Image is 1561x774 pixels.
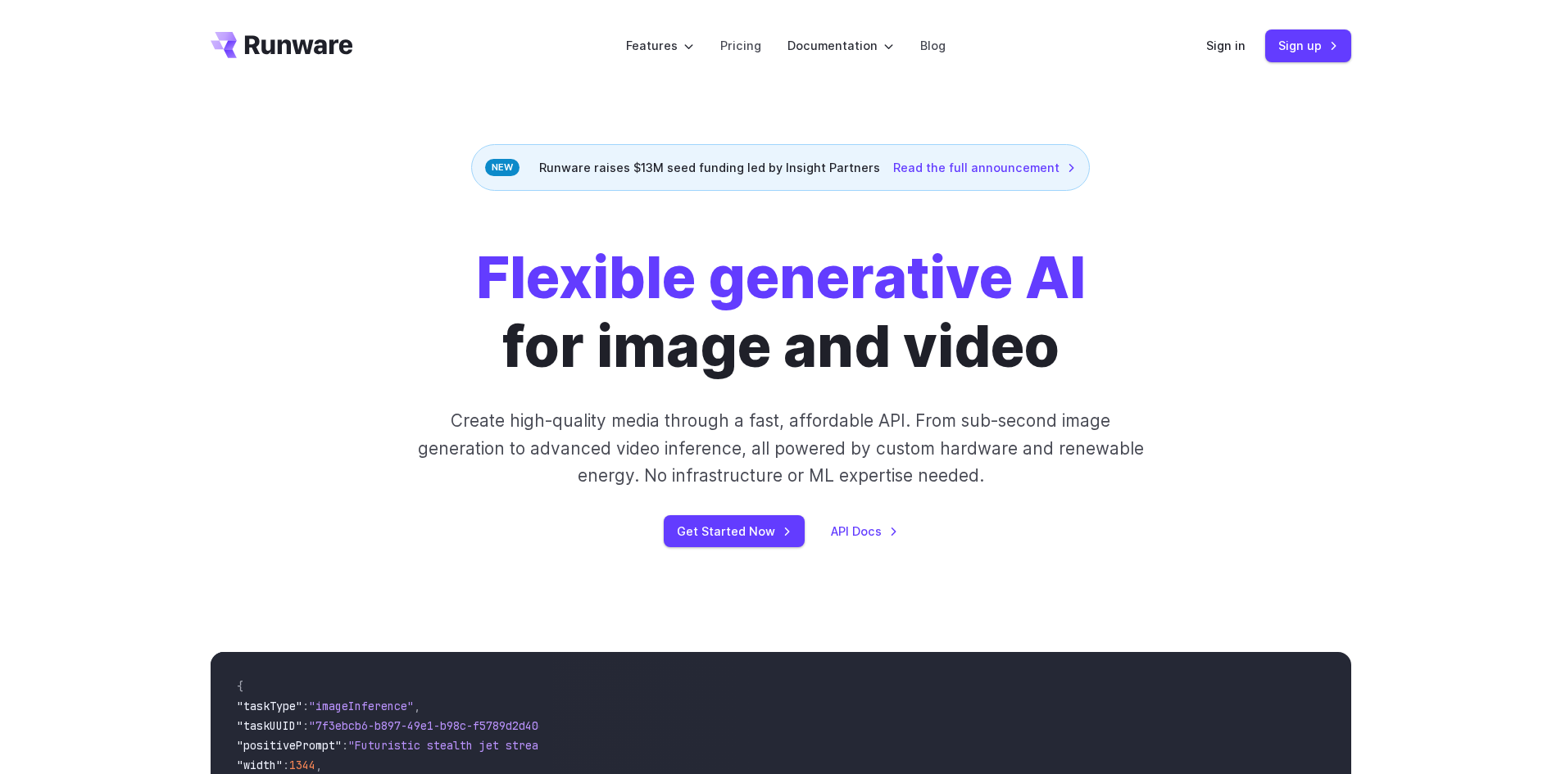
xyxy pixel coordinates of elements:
strong: Flexible generative AI [476,242,1086,312]
span: , [414,699,420,713]
span: : [342,738,348,753]
span: : [302,718,309,733]
span: "7f3ebcb6-b897-49e1-b98c-f5789d2d40d7" [309,718,558,733]
span: "width" [237,758,283,772]
a: Pricing [720,36,761,55]
span: "positivePrompt" [237,738,342,753]
span: 1344 [289,758,315,772]
span: { [237,679,243,694]
label: Documentation [787,36,894,55]
span: : [283,758,289,772]
a: Go to / [211,32,353,58]
label: Features [626,36,694,55]
span: : [302,699,309,713]
a: API Docs [831,522,898,541]
h1: for image and video [476,243,1086,381]
a: Sign up [1265,29,1351,61]
div: Runware raises $13M seed funding led by Insight Partners [471,144,1090,191]
span: "imageInference" [309,699,414,713]
p: Create high-quality media through a fast, affordable API. From sub-second image generation to adv... [415,407,1146,489]
a: Sign in [1206,36,1246,55]
span: , [315,758,322,772]
a: Read the full announcement [893,158,1076,177]
span: "Futuristic stealth jet streaking through a neon-lit cityscape with glowing purple exhaust" [348,738,945,753]
span: "taskUUID" [237,718,302,733]
span: "taskType" [237,699,302,713]
a: Get Started Now [664,515,805,547]
a: Blog [920,36,946,55]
